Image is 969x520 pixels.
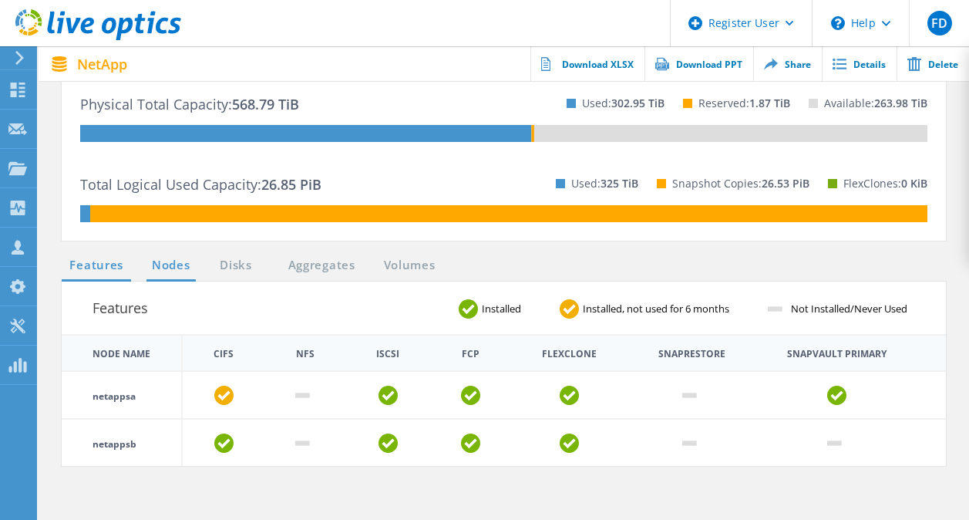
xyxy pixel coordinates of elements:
a: Volumes [376,256,443,275]
a: Download PPT [644,46,753,81]
span: 302.95 TiB [611,96,665,110]
a: Delete [897,46,969,81]
p: Reserved: [698,91,790,116]
span: 263.98 TiB [874,96,927,110]
th: FCP [462,349,479,359]
th: NFS [296,349,315,359]
span: 26.85 PiB [261,175,321,194]
span: 0 KiB [901,176,927,191]
td: netappsb [62,419,182,466]
span: Installed, not used for 6 months [579,304,745,314]
span: 26.53 PiB [762,176,809,191]
span: NetApp [77,57,127,71]
th: Snapvault Primary [787,349,887,359]
span: 1.87 TiB [749,96,790,110]
p: Physical Total Capacity: [80,92,299,116]
span: 325 TiB [601,176,638,191]
p: Used: [582,91,665,116]
th: FlexClone [542,349,597,359]
p: Total Logical Used Capacity: [80,172,321,197]
th: iSCSI [376,349,399,359]
a: Disks [215,256,257,275]
td: netappsa [62,371,182,419]
a: Share [753,46,822,81]
svg: \n [831,16,845,30]
a: Features [62,256,131,275]
a: Live Optics Dashboard [15,32,181,43]
th: Node Name [62,335,182,371]
p: Available: [824,91,927,116]
th: CIFS [214,349,234,359]
a: Download XLSX [530,46,644,81]
span: FD [931,17,947,29]
p: Snapshot Copies: [672,171,809,196]
p: Used: [571,171,638,196]
a: Nodes [146,256,196,275]
h3: Features [93,297,148,319]
a: Aggregates [278,256,365,275]
a: Details [822,46,897,81]
span: Not Installed/Never Used [787,304,923,314]
span: Installed [478,304,537,314]
th: Snaprestore [658,349,725,359]
p: FlexClones: [843,171,927,196]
